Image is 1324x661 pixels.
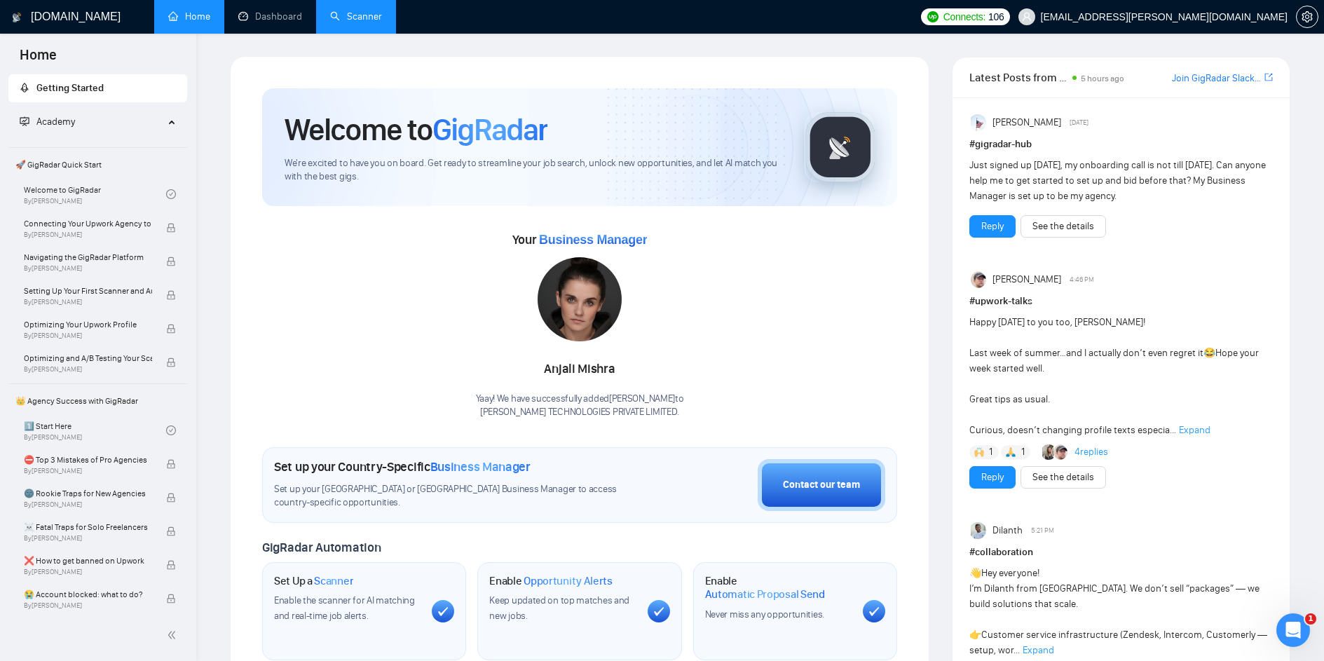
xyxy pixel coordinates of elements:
span: Academy [20,116,75,128]
span: ☠️ Fatal Traps for Solo Freelancers [24,520,152,534]
a: Reply [981,219,1004,234]
button: Reply [969,215,1016,238]
a: export [1264,71,1273,84]
span: Enable the scanner for AI matching and real-time job alerts. [274,594,415,622]
img: 1706121430734-multi-295.jpg [538,257,622,341]
span: Automatic Proposal Send [705,587,825,601]
span: 4:46 PM [1070,273,1094,286]
span: 👋 [969,567,981,579]
img: Korlan [1042,444,1058,460]
span: lock [166,223,176,233]
a: homeHome [168,11,210,22]
h1: Enable [705,574,852,601]
span: Academy [36,116,75,128]
h1: Set Up a [274,574,353,588]
span: 🌚 Rookie Traps for New Agencies [24,486,152,500]
span: Dilanth [992,523,1023,538]
span: lock [166,257,176,266]
button: Reply [969,466,1016,489]
span: Hey everyone! I’m Dilanth from [GEOGRAPHIC_DATA]. We don’t sell “packages” — we build solutions t... [969,567,1267,656]
h1: Enable [489,574,613,588]
span: lock [166,560,176,570]
span: Connects: [943,9,985,25]
span: Scanner [314,574,353,588]
a: Welcome to GigRadarBy[PERSON_NAME] [24,179,166,210]
span: double-left [167,628,181,642]
a: Reply [981,470,1004,485]
li: Getting Started [8,74,187,102]
span: 1 [1021,445,1025,459]
a: dashboardDashboard [238,11,302,22]
span: ❌ How to get banned on Upwork [24,554,152,568]
span: Setting Up Your First Scanner and Auto-Bidder [24,284,152,298]
span: 5:21 PM [1031,524,1054,537]
a: See the details [1032,470,1094,485]
span: Expand [1023,644,1054,656]
span: Happy [DATE] to you too, [PERSON_NAME]! Last week of summer…and I actually don’t even regret it H... [969,316,1259,436]
h1: # gigradar-hub [969,137,1273,152]
span: Just signed up [DATE], my onboarding call is not till [DATE]. Can anyone help me to get started t... [969,159,1266,202]
span: By [PERSON_NAME] [24,298,152,306]
div: Yaay! We have successfully added [PERSON_NAME] to [476,393,684,419]
span: 1 [1305,613,1316,625]
span: Business Manager [430,459,531,475]
span: [PERSON_NAME] [992,115,1061,130]
img: upwork-logo.png [927,11,939,22]
span: By [PERSON_NAME] [24,500,152,509]
span: check-circle [166,189,176,199]
span: 5 hours ago [1081,74,1124,83]
span: check-circle [166,425,176,435]
iframe: Intercom live chat [1276,613,1310,647]
span: Latest Posts from the GigRadar Community [969,69,1068,86]
span: 106 [988,9,1004,25]
div: Anjali Mishra [476,357,684,381]
button: Contact our team [758,459,885,511]
span: ⛔ Top 3 Mistakes of Pro Agencies [24,453,152,467]
h1: # upwork-talks [969,294,1273,309]
span: By [PERSON_NAME] [24,231,152,239]
span: By [PERSON_NAME] [24,568,152,576]
img: Igor Šalagin [971,271,988,288]
div: Contact our team [783,477,860,493]
span: lock [166,526,176,536]
span: [PERSON_NAME] [992,272,1061,287]
span: Never miss any opportunities. [705,608,824,620]
a: See the details [1032,219,1094,234]
span: By [PERSON_NAME] [24,365,152,374]
span: lock [166,324,176,334]
button: setting [1296,6,1318,28]
a: setting [1296,11,1318,22]
span: user [1022,12,1032,22]
span: Optimizing Your Upwork Profile [24,318,152,332]
span: [DATE] [1070,116,1088,129]
span: Expand [1179,424,1210,436]
a: Join GigRadar Slack Community [1172,71,1262,86]
span: rocket [20,83,29,93]
span: By [PERSON_NAME] [24,534,152,543]
img: Anisuzzaman Khan [971,114,988,131]
button: See the details [1021,215,1106,238]
span: 🚀 GigRadar Quick Start [10,151,186,179]
span: GigRadar [432,111,547,149]
span: 👑 Agency Success with GigRadar [10,387,186,415]
span: export [1264,71,1273,83]
span: lock [166,594,176,604]
img: Igor Šalagin [1053,444,1069,460]
span: 👉 [969,629,981,641]
h1: Set up your Country-Specific [274,459,531,475]
span: By [PERSON_NAME] [24,264,152,273]
h1: Welcome to [285,111,547,149]
span: Connecting Your Upwork Agency to GigRadar [24,217,152,231]
span: GigRadar Automation [262,540,381,555]
span: lock [166,290,176,300]
span: lock [166,357,176,367]
img: logo [12,6,22,29]
img: gigradar-logo.png [805,112,875,182]
a: 4replies [1074,445,1108,459]
span: Set up your [GEOGRAPHIC_DATA] or [GEOGRAPHIC_DATA] Business Manager to access country-specific op... [274,483,641,510]
img: 🙏 [1006,447,1016,457]
img: 🙌 [974,447,984,457]
a: 1️⃣ Start HereBy[PERSON_NAME] [24,415,166,446]
h1: # collaboration [969,545,1273,560]
p: [PERSON_NAME] TECHNOLOGIES PRIVATE LIMITED . [476,406,684,419]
